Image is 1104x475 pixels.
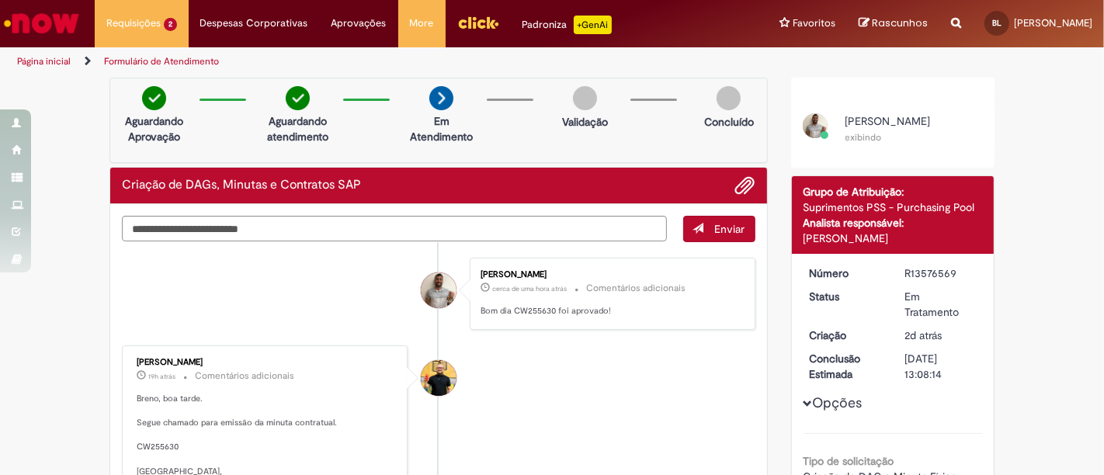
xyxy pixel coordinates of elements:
p: Aguardando Aprovação [116,113,192,144]
span: Despesas Corporativas [200,16,308,31]
span: Aprovações [332,16,387,31]
span: cerca de uma hora atrás [492,284,567,293]
div: 29/09/2025 12:25:29 [904,328,977,343]
img: check-circle-green.png [286,86,310,110]
span: Rascunhos [872,16,928,30]
div: Padroniza [522,16,612,34]
textarea: Digite sua mensagem aqui... [122,216,667,241]
div: Joao Da Costa Dias Junior [421,360,457,396]
time: 30/09/2025 15:25:15 [148,372,175,381]
dt: Número [798,265,894,281]
b: Tipo de solicitação [804,454,894,468]
div: [PERSON_NAME] [804,231,983,246]
time: 29/09/2025 12:25:29 [904,328,942,342]
a: Rascunhos [859,16,928,31]
small: exibindo [845,131,882,144]
img: check-circle-green.png [142,86,166,110]
div: Analista responsável: [804,215,983,231]
div: [DATE] 13:08:14 [904,351,977,382]
span: 2 [164,18,177,31]
ul: Trilhas de página [12,47,724,76]
p: Aguardando atendimento [260,113,335,144]
img: click_logo_yellow_360x200.png [457,11,499,34]
img: img-circle-grey.png [573,86,597,110]
div: [PERSON_NAME] [137,358,395,367]
p: Validação [562,114,608,130]
p: Bom dia CW255630 foi aprovado! [481,305,739,317]
p: Concluído [704,114,754,130]
img: arrow-next.png [429,86,453,110]
span: 19h atrás [148,372,175,381]
p: +GenAi [574,16,612,34]
time: 01/10/2025 09:33:29 [492,284,567,293]
div: Grupo de Atribuição: [804,184,983,199]
span: [PERSON_NAME] [1014,16,1092,29]
span: BL [992,18,1002,28]
div: R13576569 [904,265,977,281]
button: Enviar [683,216,755,242]
small: Comentários adicionais [586,282,686,295]
div: Suprimentos PSS - Purchasing Pool [804,199,983,215]
small: Comentários adicionais [195,369,294,383]
a: Página inicial [17,55,71,68]
dt: Conclusão Estimada [798,351,894,382]
span: Requisições [106,16,161,31]
span: Enviar [715,222,745,236]
img: img-circle-grey.png [717,86,741,110]
h2: Criação de DAGs, Minutas e Contratos SAP Histórico de tíquete [122,179,361,192]
button: Adicionar anexos [735,175,755,196]
span: More [410,16,434,31]
div: [PERSON_NAME] [481,270,739,279]
p: Em Atendimento [404,113,479,144]
dt: Criação [798,328,894,343]
span: [PERSON_NAME] [845,114,931,128]
a: Formulário de Atendimento [104,55,219,68]
div: undefined Online [421,272,457,308]
span: 2d atrás [904,328,942,342]
img: ServiceNow [2,8,82,39]
dt: Status [798,289,894,304]
span: Favoritos [793,16,835,31]
div: Em Tratamento [904,289,977,320]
